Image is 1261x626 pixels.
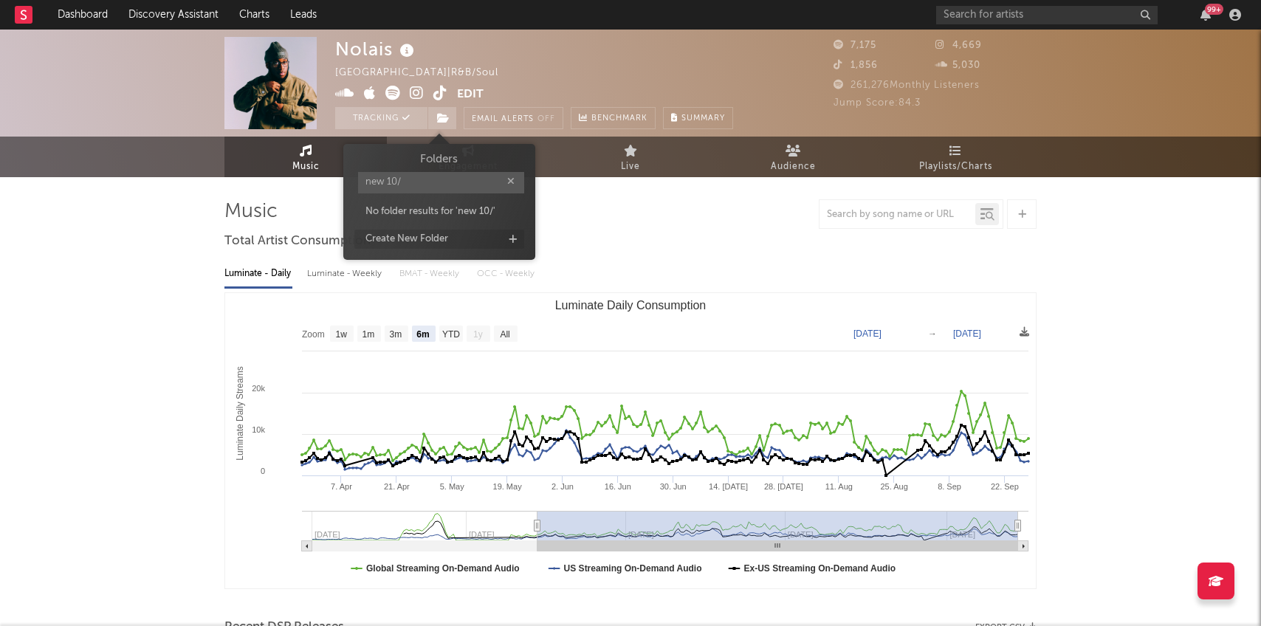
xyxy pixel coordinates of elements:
text: [DATE] [853,329,882,339]
span: 1,856 [834,61,878,70]
div: No folder results for ' new 10/ ' [365,204,495,219]
div: 99 + [1205,4,1223,15]
text: Ex-US Streaming On-Demand Audio [744,563,896,574]
span: Playlists/Charts [919,158,992,176]
svg: Luminate Daily Consumption [225,293,1036,588]
text: 25. Aug [881,482,908,491]
div: Luminate - Daily [224,261,292,286]
button: Email AlertsOff [464,107,563,129]
em: Off [537,115,555,123]
text: [DATE] [953,329,981,339]
button: Summary [663,107,733,129]
input: Search by song name or URL [820,209,975,221]
text: Luminate Daily Streams [235,366,245,460]
text: US Streaming On-Demand Audio [564,563,702,574]
text: All [500,329,509,340]
text: 28. [DATE] [764,482,803,491]
span: 4,669 [935,41,982,50]
a: Audience [712,137,874,177]
h3: Folders [420,151,458,168]
button: Tracking [335,107,427,129]
button: 99+ [1200,9,1211,21]
text: 22. Sep [991,482,1019,491]
a: Benchmark [571,107,656,129]
input: Search for artists [936,6,1158,24]
text: 11. Aug [825,482,853,491]
text: 5. May [440,482,465,491]
text: 8. Sep [938,482,961,491]
text: 30. Jun [660,482,687,491]
text: 0 [261,467,265,475]
text: 21. Apr [384,482,410,491]
div: Create New Folder [365,232,448,247]
span: Audience [771,158,816,176]
a: Engagement [387,137,549,177]
span: Benchmark [591,110,647,128]
text: 1y [473,329,483,340]
span: 261,276 Monthly Listeners [834,80,980,90]
text: 7. Apr [331,482,352,491]
text: 3m [390,329,402,340]
span: Jump Score: 84.3 [834,98,921,108]
a: Playlists/Charts [874,137,1037,177]
span: 5,030 [935,61,980,70]
text: 19. May [493,482,523,491]
text: 14. [DATE] [709,482,748,491]
span: Summary [681,114,725,123]
button: Edit [457,86,484,104]
text: Global Streaming On-Demand Audio [366,563,520,574]
text: 1w [336,329,348,340]
span: Total Artist Consumption [224,233,371,250]
span: 7,175 [834,41,876,50]
text: 10k [252,425,265,434]
div: Nolais [335,37,418,61]
span: Music [292,158,320,176]
text: Luminate Daily Consumption [555,299,707,312]
div: [GEOGRAPHIC_DATA] | R&B/Soul [335,64,532,82]
span: Live [621,158,640,176]
text: 6m [416,329,429,340]
div: Luminate - Weekly [307,261,385,286]
text: 16. Jun [605,482,631,491]
text: Zoom [302,329,325,340]
input: Search for folders... [358,172,524,193]
text: 2. Jun [552,482,574,491]
text: 20k [252,384,265,393]
text: YTD [442,329,460,340]
a: Live [549,137,712,177]
text: 1m [363,329,375,340]
a: Music [224,137,387,177]
text: → [928,329,937,339]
